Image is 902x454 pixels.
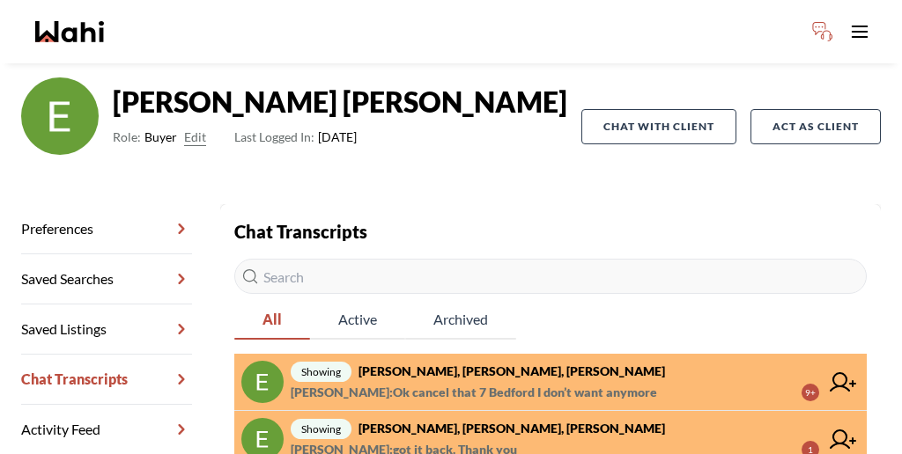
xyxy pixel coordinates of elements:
span: All [234,301,310,338]
strong: Chat Transcripts [234,221,367,242]
a: Chat Transcripts [21,355,192,405]
button: Act as Client [750,109,881,144]
button: Toggle open navigation menu [842,14,877,49]
strong: [PERSON_NAME], [PERSON_NAME], [PERSON_NAME] [359,421,665,436]
span: showing [291,419,351,439]
a: Preferences [21,204,192,254]
button: All [234,301,310,340]
span: Role: [113,127,141,148]
span: Buyer [144,127,177,148]
input: Search [234,259,867,294]
span: [DATE] [234,127,357,148]
strong: [PERSON_NAME] [PERSON_NAME] [113,84,567,120]
button: Chat with client [581,109,736,144]
span: Active [310,301,405,338]
img: chat avatar [241,361,284,403]
button: Active [310,301,405,340]
a: Saved Listings [21,304,192,355]
span: showing [291,362,351,382]
span: [PERSON_NAME] : Ok cancel that 7 Bedford I don’t want anymore [291,382,657,403]
a: Wahi homepage [35,21,104,42]
a: Saved Searches [21,254,192,304]
button: Archived [405,301,516,340]
img: ACg8ocIMWX2vzWdFCJqh7XJ7GTqBqgkm3nmYCcvk99pBnMBP4fAVfw=s96-c [21,77,99,155]
strong: [PERSON_NAME], [PERSON_NAME], [PERSON_NAME] [359,363,665,378]
span: Last Logged In: [234,129,314,144]
span: Archived [405,301,516,338]
button: Edit [184,127,206,148]
div: 9+ [802,384,819,401]
a: showing[PERSON_NAME], [PERSON_NAME], [PERSON_NAME][PERSON_NAME]:Ok cancel that 7 Bedford I don’t ... [234,354,867,411]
